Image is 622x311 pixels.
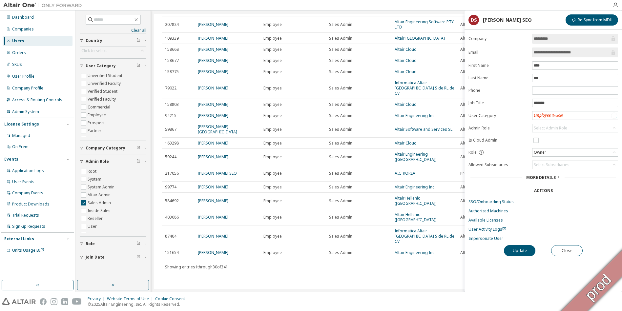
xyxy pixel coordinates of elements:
span: Role [86,241,95,246]
span: Employee [263,36,282,41]
span: Sales Admin [329,86,352,91]
span: Sales Admin [329,154,352,160]
span: Employee [263,113,282,118]
a: Informatica Altair [GEOGRAPHIC_DATA] S de RL de CV [395,228,454,244]
img: altair_logo.svg [2,298,36,305]
div: Orders [12,50,26,55]
span: Clear filter [136,241,140,246]
a: SSO/Onboarding Status [468,199,618,204]
button: Role [80,237,146,251]
span: Altair [460,154,470,160]
div: Actions [534,188,553,193]
a: [PERSON_NAME] [198,184,228,190]
button: Join Date [80,250,146,264]
a: Available Licenses [468,218,618,223]
a: [PERSON_NAME] [198,102,228,107]
a: Altair Hellenic ([GEOGRAPHIC_DATA]) [395,195,436,206]
a: Altair Engineering ([GEOGRAPHIC_DATA]) [395,151,436,162]
a: Altair Software and Services SL [395,126,452,132]
div: Owner [532,148,618,156]
a: [PERSON_NAME] [198,47,228,52]
span: Sales Admin [329,102,352,107]
a: [PERSON_NAME] [198,198,228,204]
span: Sales Admin [329,234,352,239]
a: Altair Cloud [395,58,417,63]
span: 158775 [165,69,179,74]
button: Admin Role [80,154,146,169]
button: Close [551,245,583,256]
span: Altair [460,215,470,220]
div: Admin System [12,109,39,114]
span: Employee [263,58,282,63]
label: User Category [468,113,528,118]
div: Trial Requests [12,213,39,218]
span: Employee [263,127,282,132]
a: [PERSON_NAME] [198,154,228,160]
span: Sales Admin [329,47,352,52]
span: Employee [263,215,282,220]
span: 59244 [165,154,176,160]
span: 59867 [165,127,176,132]
span: Altair [460,47,470,52]
span: Altair [460,185,470,190]
label: Partner [88,127,103,135]
a: Altair Engineering Inc [395,184,434,190]
a: Authorized Machines [468,208,618,214]
div: User Profile [12,74,34,79]
div: Application Logs [12,168,44,173]
div: Company Profile [12,86,43,91]
a: [PERSON_NAME] [198,58,228,63]
span: Sales Admin [329,185,352,190]
span: Company Category [86,146,125,151]
label: Admin Role [468,126,528,131]
span: (Invalid) [552,113,563,118]
div: Events [4,157,18,162]
label: Phone [468,88,528,93]
div: On Prem [12,144,29,149]
span: Sales Admin [329,58,352,63]
span: Clear filter [136,159,140,164]
div: License Settings [4,122,39,127]
span: Showing entries 1 through 30 of 341 [165,264,228,270]
label: Verified Faculty [88,95,117,103]
span: Sales Admin [329,36,352,41]
div: Select Subsidiaries [532,161,618,169]
a: [PERSON_NAME] [198,22,228,27]
div: Company Events [12,190,43,196]
label: Trial [88,135,97,143]
a: [PERSON_NAME] SEO [198,170,237,176]
div: External Links [4,236,34,242]
span: 158803 [165,102,179,107]
label: System Admin [88,183,116,191]
a: Altair Engineering Software PTY LTD [395,19,454,30]
span: Employee [263,154,282,160]
label: Is Cloud Admin [468,138,528,143]
span: 207824 [165,22,179,27]
div: Companies [12,27,34,32]
span: Country [86,38,102,43]
span: User Activity Logs [468,226,506,232]
span: 94215 [165,113,176,118]
span: 403686 [165,215,179,220]
div: Employee (Invalid) [532,111,618,120]
span: Employee [263,198,282,204]
span: Units Usage BI [12,247,44,253]
span: 584692 [165,198,179,204]
label: Root [88,167,98,175]
span: Altair [460,22,470,27]
span: Altair [460,36,470,41]
div: SKUs [12,62,22,67]
div: Click to select [81,48,107,53]
span: Altair [460,198,470,204]
a: Altair Cloud [395,47,417,52]
span: Altair [460,141,470,146]
a: Altair Cloud [395,140,417,146]
img: linkedin.svg [61,298,68,305]
span: More Details [526,175,556,180]
label: Employee [88,111,107,119]
span: Clear filter [136,38,140,43]
label: Job Title [468,100,528,106]
div: Access & Routing Controls [12,97,62,103]
span: 151654 [165,250,179,255]
span: Altair [460,58,470,63]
